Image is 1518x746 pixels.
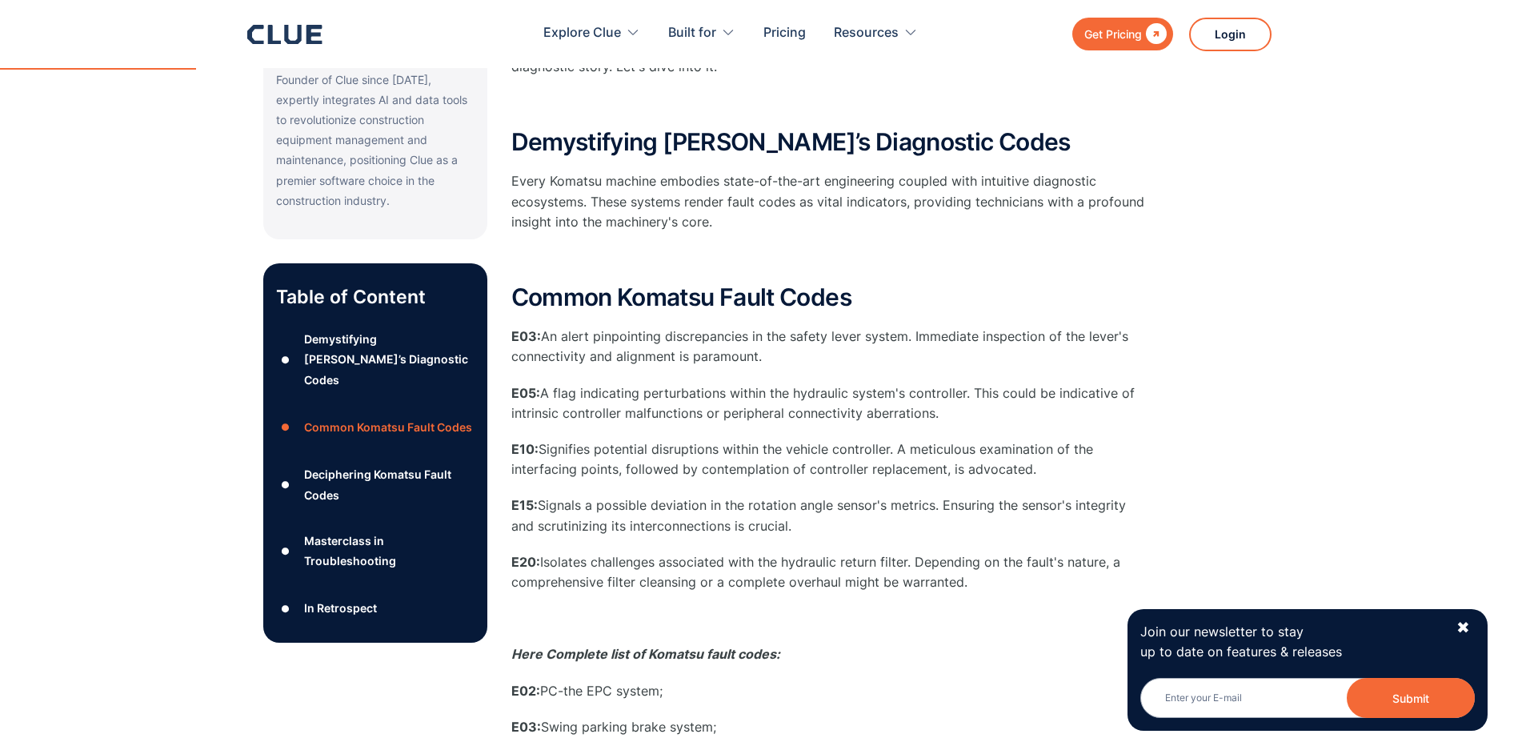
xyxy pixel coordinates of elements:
div: Built for [668,8,735,58]
p: A flag indicating perturbations within the hydraulic system's controller. This could be indicativ... [511,383,1152,423]
a: ●In Retrospect [276,596,475,620]
p: PC-the EPC system; [511,681,1152,701]
div: Explore Clue [543,8,621,58]
div: In Retrospect [304,598,377,618]
p: Isolates challenges associated with the hydraulic return filter. Depending on the fault's nature,... [511,552,1152,592]
a: ●Common Komatsu Fault Codes [276,415,475,439]
a: ●Demystifying [PERSON_NAME]’s Diagnostic Codes [276,329,475,390]
p: ‍ [511,608,1152,628]
p: Signals a possible deviation in the rotation angle sensor's metrics. Ensuring the sensor's integr... [511,495,1152,535]
strong: E10: [511,441,539,457]
div: Deciphering Komatsu Fault Codes [304,464,474,504]
p: Every Komatsu machine embodies state-of-the-art engineering coupled with intuitive diagnostic eco... [511,171,1152,232]
strong: E15: [511,497,538,513]
p: [PERSON_NAME], CEO and Co-Founder of Clue since [DATE], expertly integrates AI and data tools to ... [276,49,475,211]
a: ●Deciphering Komatsu Fault Codes [276,464,475,504]
strong: E03: [511,719,541,735]
div: ● [276,539,295,563]
em: Here Complete list of Komatsu fault codes: [511,646,780,662]
a: Get Pricing [1072,18,1173,50]
p: Table of Content [276,284,475,310]
p: Signifies potential disruptions within the vehicle controller. A meticulous examination of the in... [511,439,1152,479]
div: Masterclass in Troubleshooting [304,531,474,571]
a: Login [1189,18,1272,51]
div: Common Komatsu Fault Codes [304,417,472,437]
p: Join our newsletter to stay up to date on features & releases [1140,622,1441,662]
strong: E03: [511,328,541,344]
h2: Common Komatsu Fault Codes [511,284,1152,311]
p: ‍ [511,93,1152,113]
div: Resources [834,8,899,58]
h2: Demystifying [PERSON_NAME]’s Diagnostic Codes [511,129,1152,155]
input: Enter your E-mail [1140,678,1475,718]
div: Demystifying [PERSON_NAME]’s Diagnostic Codes [304,329,474,390]
div: Get Pricing [1084,24,1142,44]
div: ✖ [1456,618,1470,638]
div: Built for [668,8,716,58]
div:  [1142,24,1167,44]
div: ● [276,473,295,497]
strong: E20: [511,554,540,570]
strong: E05: [511,385,540,401]
div: ● [276,347,295,371]
a: Pricing [763,8,806,58]
div: Resources [834,8,918,58]
p: Swing parking brake system; [511,717,1152,737]
div: ● [276,596,295,620]
p: ‍ [511,248,1152,268]
div: Explore Clue [543,8,640,58]
p: An alert pinpointing discrepancies in the safety lever system. Immediate inspection of the lever'... [511,327,1152,367]
div: ● [276,415,295,439]
a: ●Masterclass in Troubleshooting [276,531,475,571]
button: Submit [1347,678,1475,718]
strong: E02: [511,683,540,699]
